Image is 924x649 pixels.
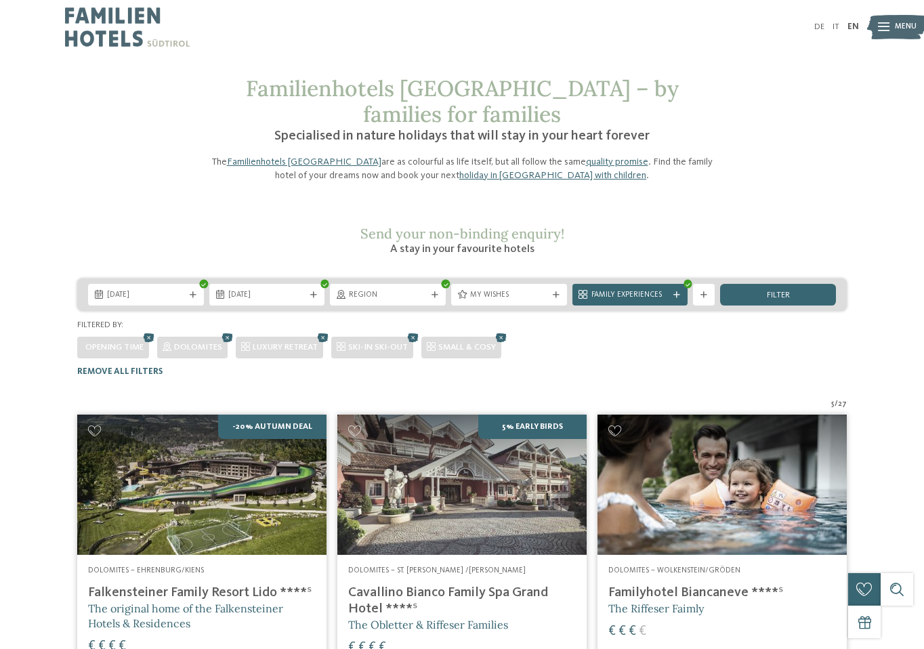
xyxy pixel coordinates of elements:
span: The Obletter & Riffeser Families [348,618,508,631]
a: DE [814,22,824,31]
span: Filtered by: [77,320,123,329]
span: € [639,625,646,638]
span: € [629,625,636,638]
a: EN [847,22,859,31]
span: The original home of the Falkensteiner Hotels & Residences [88,602,283,630]
span: A stay in your favourite hotels [390,244,534,255]
span: Familienhotels [GEOGRAPHIC_DATA] – by families for families [246,75,679,128]
span: Remove all filters [77,367,163,376]
h4: Falkensteiner Family Resort Lido ****ˢ [88,585,316,601]
img: Family Spa Grand Hotel Cavallino Bianco ****ˢ [337,415,587,555]
span: [DATE] [107,290,185,301]
img: Looking for family hotels? Find the best ones here! [597,415,847,555]
span: Send your non-binding enquiry! [360,225,564,242]
span: LUXURY RETREAT [253,343,318,352]
h4: Familyhotel Biancaneve ****ˢ [608,585,836,601]
a: holiday in [GEOGRAPHIC_DATA] with children [459,171,646,180]
span: filter [767,291,790,300]
a: Familienhotels [GEOGRAPHIC_DATA] [227,157,381,167]
span: 27 [838,399,847,410]
span: Dolomites [174,343,222,352]
span: Region [349,290,427,301]
a: IT [833,22,839,31]
span: 5 [831,399,835,410]
span: € [608,625,616,638]
span: Opening time [85,343,144,352]
a: quality promise [586,157,648,167]
span: Dolomites – Ehrenburg/Kiens [88,566,204,574]
span: / [835,399,838,410]
span: SKI-IN SKI-OUT [348,343,408,352]
span: Specialised in nature holidays that will stay in your heart forever [274,129,650,143]
span: [DATE] [228,290,306,301]
span: Dolomites – Wolkenstein/Gröden [608,566,740,574]
span: € [618,625,626,638]
span: The Riffeser Faimly [608,602,704,615]
span: Dolomites – St. [PERSON_NAME] /[PERSON_NAME] [348,566,526,574]
span: SMALL & COSY [438,343,496,352]
h4: Cavallino Bianco Family Spa Grand Hotel ****ˢ [348,585,576,617]
p: The are as colourful as life itself, but all follow the same . Find the family hotel of your drea... [205,155,719,182]
span: Family Experiences [591,290,669,301]
span: Menu [895,22,917,33]
span: My wishes [470,290,548,301]
img: Looking for family hotels? Find the best ones here! [77,415,327,555]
